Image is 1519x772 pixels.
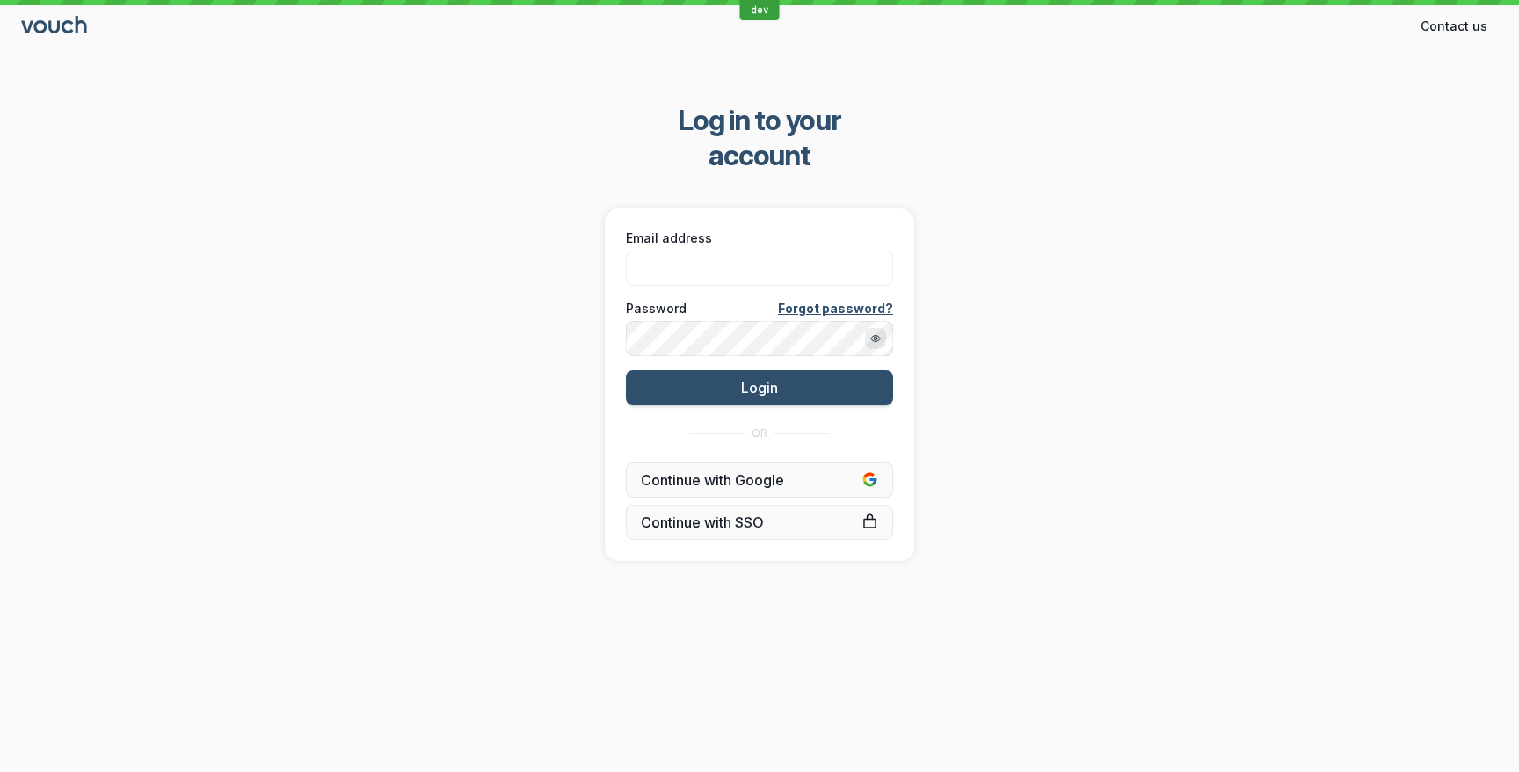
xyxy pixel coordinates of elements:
a: Forgot password? [778,300,893,317]
span: Log in to your account [629,103,891,173]
span: Login [741,379,778,397]
button: Login [626,370,893,405]
span: Email address [626,229,712,247]
span: Continue with SSO [641,513,878,531]
button: Show password [865,328,886,349]
span: Continue with Google [641,471,878,489]
a: Go to sign in [21,19,90,34]
span: Contact us [1421,18,1487,35]
span: OR [752,426,767,441]
button: Contact us [1410,12,1498,40]
a: Continue with SSO [626,505,893,540]
span: Password [626,300,687,317]
button: Continue with Google [626,462,893,498]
